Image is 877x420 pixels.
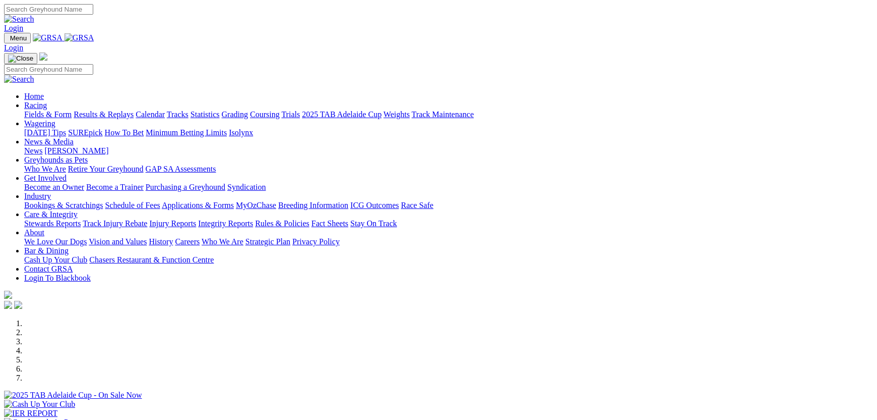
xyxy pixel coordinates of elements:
[105,128,144,137] a: How To Bet
[89,255,214,264] a: Chasers Restaurant & Function Centre
[24,110,72,119] a: Fields & Form
[24,174,67,182] a: Get Involved
[24,165,66,173] a: Who We Are
[146,128,227,137] a: Minimum Betting Limits
[136,110,165,119] a: Calendar
[24,137,74,146] a: News & Media
[292,237,340,246] a: Privacy Policy
[167,110,189,119] a: Tracks
[24,219,873,228] div: Care & Integrity
[68,165,144,173] a: Retire Your Greyhound
[24,255,87,264] a: Cash Up Your Club
[229,128,253,137] a: Isolynx
[14,301,22,309] img: twitter.svg
[401,201,433,209] a: Race Safe
[89,237,147,246] a: Vision and Values
[255,219,309,228] a: Rules & Policies
[302,110,382,119] a: 2025 TAB Adelaide Cup
[146,183,225,191] a: Purchasing a Greyhound
[24,128,873,137] div: Wagering
[24,183,84,191] a: Become an Owner
[24,228,44,237] a: About
[245,237,290,246] a: Strategic Plan
[198,219,253,228] a: Integrity Reports
[4,4,93,15] input: Search
[10,34,27,42] span: Menu
[24,128,66,137] a: [DATE] Tips
[24,119,55,128] a: Wagering
[146,165,216,173] a: GAP SA Assessments
[281,110,300,119] a: Trials
[44,146,108,155] a: [PERSON_NAME]
[24,146,873,155] div: News & Media
[4,301,12,309] img: facebook.svg
[24,237,87,246] a: We Love Our Dogs
[24,201,103,209] a: Bookings & Scratchings
[4,75,34,84] img: Search
[24,265,73,273] a: Contact GRSA
[8,55,33,63] img: Close
[86,183,144,191] a: Become a Trainer
[24,110,873,119] div: Racing
[4,53,37,64] button: Toggle navigation
[250,110,280,119] a: Coursing
[65,33,94,42] img: GRSA
[4,43,23,52] a: Login
[24,155,88,164] a: Greyhounds as Pets
[4,291,12,299] img: logo-grsa-white.png
[412,110,474,119] a: Track Maintenance
[24,201,873,210] div: Industry
[24,246,69,255] a: Bar & Dining
[222,110,248,119] a: Grading
[227,183,266,191] a: Syndication
[4,400,75,409] img: Cash Up Your Club
[4,64,93,75] input: Search
[68,128,102,137] a: SUREpick
[4,391,142,400] img: 2025 TAB Adelaide Cup - On Sale Now
[24,92,44,100] a: Home
[175,237,200,246] a: Careers
[105,201,160,209] a: Schedule of Fees
[24,255,873,265] div: Bar & Dining
[24,183,873,192] div: Get Involved
[24,210,78,219] a: Care & Integrity
[24,146,42,155] a: News
[162,201,234,209] a: Applications & Forms
[4,15,34,24] img: Search
[236,201,276,209] a: MyOzChase
[24,274,91,282] a: Login To Blackbook
[74,110,134,119] a: Results & Replays
[83,219,147,228] a: Track Injury Rebate
[24,237,873,246] div: About
[24,192,51,200] a: Industry
[4,33,31,43] button: Toggle navigation
[39,52,47,61] img: logo-grsa-white.png
[24,101,47,110] a: Racing
[202,237,243,246] a: Who We Are
[350,201,399,209] a: ICG Outcomes
[350,219,397,228] a: Stay On Track
[149,237,173,246] a: History
[33,33,62,42] img: GRSA
[191,110,220,119] a: Statistics
[4,409,57,418] img: IER REPORT
[149,219,196,228] a: Injury Reports
[24,219,81,228] a: Stewards Reports
[4,24,23,32] a: Login
[24,165,873,174] div: Greyhounds as Pets
[311,219,348,228] a: Fact Sheets
[384,110,410,119] a: Weights
[278,201,348,209] a: Breeding Information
